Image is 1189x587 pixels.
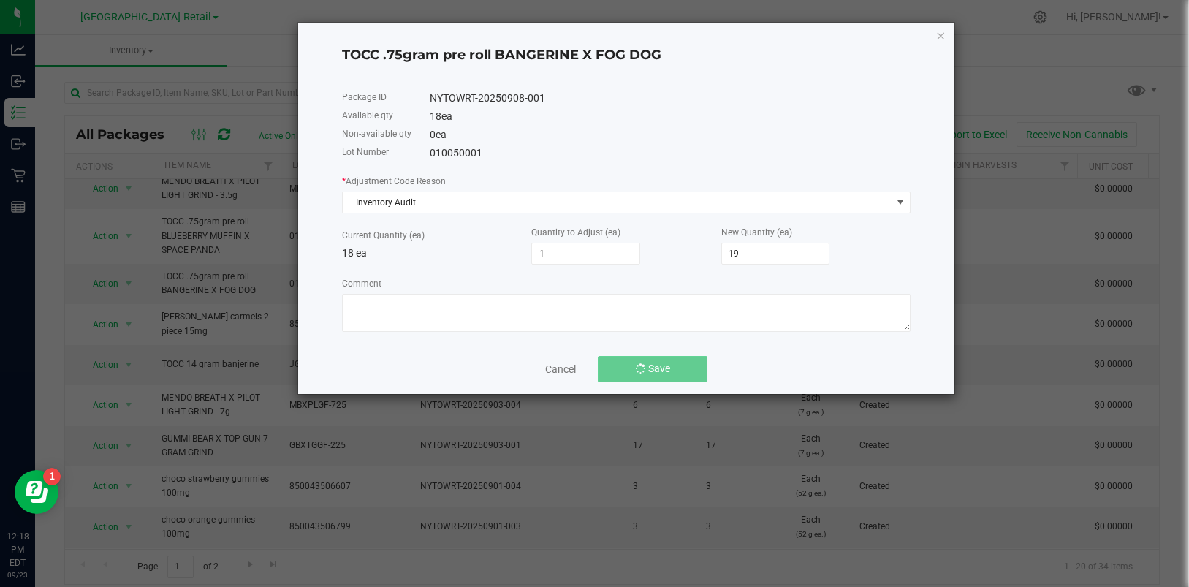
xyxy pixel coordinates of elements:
h4: TOCC .75gram pre roll BANGERINE X FOG DOG [342,46,911,65]
div: 010050001 [430,145,911,161]
iframe: Resource center [15,470,58,514]
div: 0 [430,127,911,143]
label: Non-available qty [342,127,411,140]
input: 0 [722,243,829,264]
label: Available qty [342,109,393,122]
span: ea [441,110,452,122]
span: Save [648,363,670,374]
label: Current Quantity (ea) [342,229,425,242]
input: 0 [532,243,639,264]
span: Inventory Audit [343,192,892,213]
div: NYTOWRT-20250908-001 [430,91,911,106]
label: Adjustment Code Reason [342,175,446,188]
label: Package ID [342,91,387,104]
span: ea [436,129,447,140]
label: Comment [342,277,381,290]
div: 18 [430,109,911,124]
iframe: Resource center unread badge [43,468,61,485]
button: Save [598,356,707,382]
label: Quantity to Adjust (ea) [531,226,620,239]
p: 18 ea [342,246,531,261]
label: Lot Number [342,145,389,159]
label: New Quantity (ea) [721,226,792,239]
a: Cancel [545,362,576,376]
